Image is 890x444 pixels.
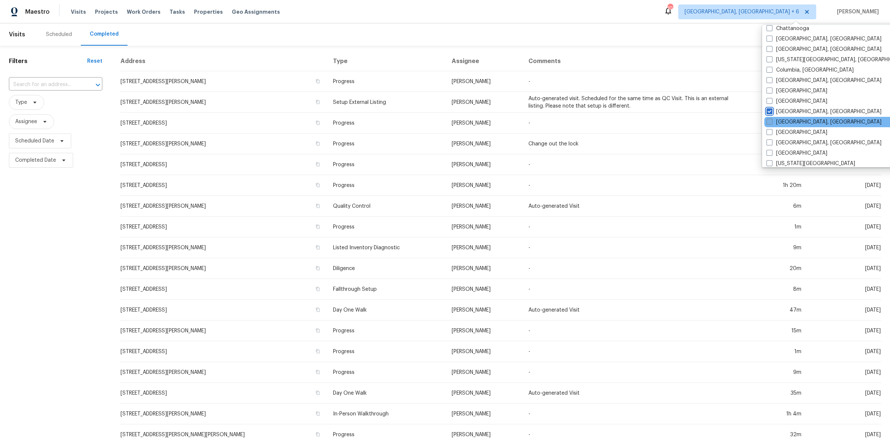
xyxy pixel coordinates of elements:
[120,92,327,113] td: [STREET_ADDRESS][PERSON_NAME]
[767,129,827,136] label: [GEOGRAPHIC_DATA]
[523,113,751,134] td: -
[9,57,87,65] h1: Filters
[751,320,807,341] td: 15m
[751,71,807,92] td: 14m
[807,383,881,404] td: [DATE]
[446,71,523,92] td: [PERSON_NAME]
[523,154,751,175] td: -
[314,389,321,396] button: Copy Address
[93,80,103,90] button: Open
[314,286,321,292] button: Copy Address
[232,8,280,16] span: Geo Assignments
[327,92,446,113] td: Setup External Listing
[751,362,807,383] td: 9m
[751,113,807,134] td: 1m
[71,8,86,16] span: Visits
[807,300,881,320] td: [DATE]
[314,327,321,334] button: Copy Address
[95,8,118,16] span: Projects
[314,265,321,272] button: Copy Address
[807,320,881,341] td: [DATE]
[327,404,446,424] td: In-Person Walkthrough
[767,66,854,74] label: Columbia, [GEOGRAPHIC_DATA]
[751,300,807,320] td: 47m
[446,134,523,154] td: [PERSON_NAME]
[327,175,446,196] td: Progress
[120,404,327,424] td: [STREET_ADDRESS][PERSON_NAME]
[807,217,881,237] td: [DATE]
[314,140,321,147] button: Copy Address
[767,77,881,84] label: [GEOGRAPHIC_DATA], [GEOGRAPHIC_DATA]
[751,217,807,237] td: 1m
[314,369,321,375] button: Copy Address
[15,118,37,125] span: Assignee
[751,92,807,113] td: 34m
[327,300,446,320] td: Day One Walk
[446,237,523,258] td: [PERSON_NAME]
[523,341,751,362] td: -
[446,300,523,320] td: [PERSON_NAME]
[523,175,751,196] td: -
[194,8,223,16] span: Properties
[807,258,881,279] td: [DATE]
[446,175,523,196] td: [PERSON_NAME]
[523,258,751,279] td: -
[169,9,185,14] span: Tasks
[446,52,523,71] th: Assignee
[767,25,809,32] label: Chattanooga
[523,404,751,424] td: -
[314,223,321,230] button: Copy Address
[523,279,751,300] td: -
[120,217,327,237] td: [STREET_ADDRESS]
[120,52,327,71] th: Address
[327,279,446,300] td: Fallthrough Setup
[327,383,446,404] td: Day One Walk
[314,431,321,438] button: Copy Address
[87,57,102,65] div: Reset
[15,137,54,145] span: Scheduled Date
[327,71,446,92] td: Progress
[751,134,807,154] td: 1h 37m
[807,362,881,383] td: [DATE]
[446,320,523,341] td: [PERSON_NAME]
[25,8,50,16] span: Maestro
[120,258,327,279] td: [STREET_ADDRESS][PERSON_NAME]
[120,237,327,258] td: [STREET_ADDRESS][PERSON_NAME]
[751,404,807,424] td: 1h 4m
[523,92,751,113] td: Auto-generated visit. Scheduled for the same time as QC Visit. This is an external listing. Pleas...
[120,279,327,300] td: [STREET_ADDRESS]
[807,341,881,362] td: [DATE]
[15,99,27,106] span: Type
[120,154,327,175] td: [STREET_ADDRESS]
[446,196,523,217] td: [PERSON_NAME]
[523,217,751,237] td: -
[120,175,327,196] td: [STREET_ADDRESS]
[314,244,321,251] button: Copy Address
[446,154,523,175] td: [PERSON_NAME]
[767,87,827,95] label: [GEOGRAPHIC_DATA]
[327,341,446,362] td: Progress
[120,71,327,92] td: [STREET_ADDRESS][PERSON_NAME]
[446,383,523,404] td: [PERSON_NAME]
[523,300,751,320] td: Auto-generated Visit
[314,348,321,355] button: Copy Address
[46,31,72,38] div: Scheduled
[446,341,523,362] td: [PERSON_NAME]
[314,119,321,126] button: Copy Address
[523,320,751,341] td: -
[751,154,807,175] td: 1m
[120,362,327,383] td: [STREET_ADDRESS][PERSON_NAME]
[767,139,881,147] label: [GEOGRAPHIC_DATA], [GEOGRAPHIC_DATA]
[523,237,751,258] td: -
[120,300,327,320] td: [STREET_ADDRESS]
[523,196,751,217] td: Auto-generated Visit
[523,52,751,71] th: Comments
[751,258,807,279] td: 20m
[767,35,881,43] label: [GEOGRAPHIC_DATA], [GEOGRAPHIC_DATA]
[807,237,881,258] td: [DATE]
[327,134,446,154] td: Progress
[767,98,827,105] label: [GEOGRAPHIC_DATA]
[327,52,446,71] th: Type
[120,341,327,362] td: [STREET_ADDRESS]
[767,149,827,157] label: [GEOGRAPHIC_DATA]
